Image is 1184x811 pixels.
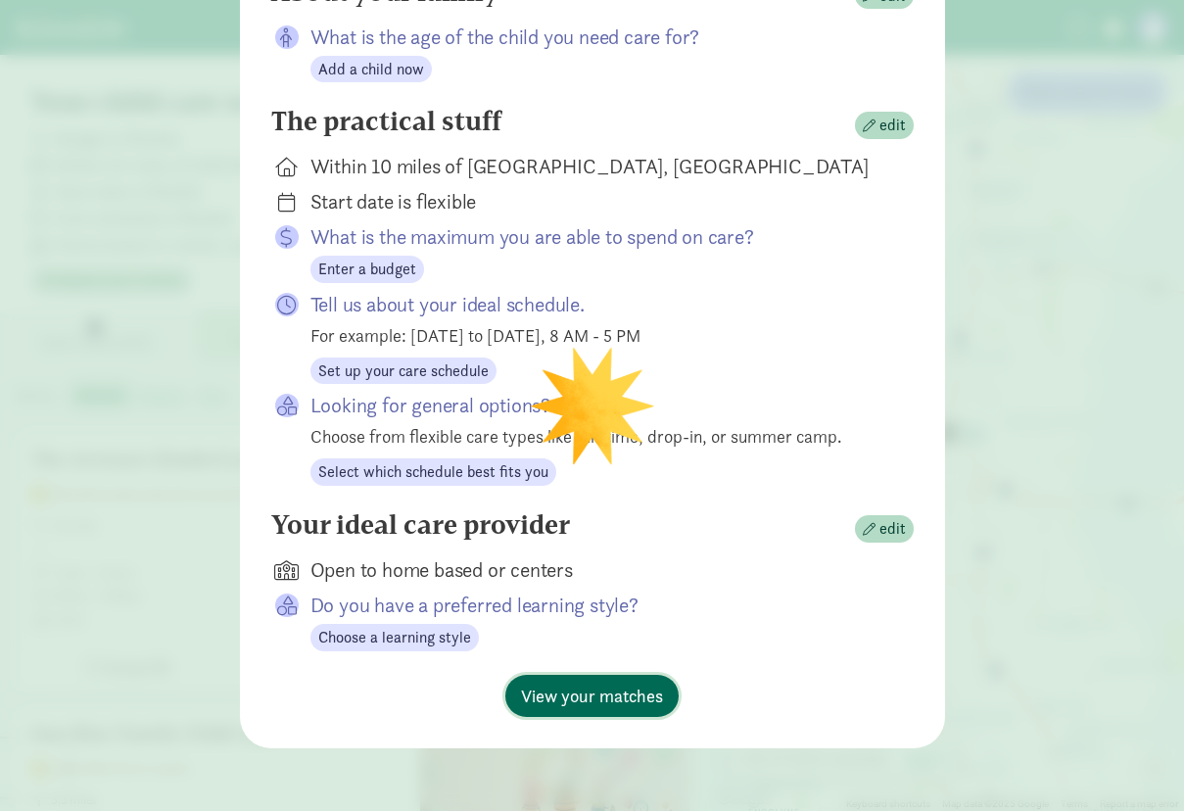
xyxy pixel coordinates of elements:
button: Add a child now [310,56,432,83]
div: Start date is flexible [310,188,882,215]
p: What is the age of the child you need care for? [310,24,882,51]
div: Open to home based or centers [310,556,882,584]
span: Add a child now [318,58,424,81]
p: Tell us about your ideal schedule. [310,291,882,318]
button: Select which schedule best fits you [310,458,556,486]
span: Choose a learning style [318,626,471,649]
p: Do you have a preferred learning style? [310,592,882,619]
span: Select which schedule best fits you [318,460,548,484]
span: edit [879,517,906,541]
span: Set up your care schedule [318,359,489,383]
button: edit [855,515,914,543]
span: View your matches [521,683,663,709]
div: Within 10 miles of [GEOGRAPHIC_DATA], [GEOGRAPHIC_DATA] [310,153,882,180]
button: Choose a learning style [310,624,479,651]
p: What is the maximum you are able to spend on care? [310,223,882,251]
button: View your matches [505,675,679,717]
span: edit [879,114,906,137]
h4: The practical stuff [271,106,501,137]
p: Looking for general options? [310,392,882,419]
button: Enter a budget [310,256,424,283]
button: edit [855,112,914,139]
div: For example: [DATE] to [DATE], 8 AM - 5 PM [310,322,882,349]
div: Choose from flexible care types like full-time, drop-in, or summer camp. [310,423,882,450]
h4: Your ideal care provider [271,509,570,541]
span: Enter a budget [318,258,416,281]
button: Set up your care schedule [310,358,497,385]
